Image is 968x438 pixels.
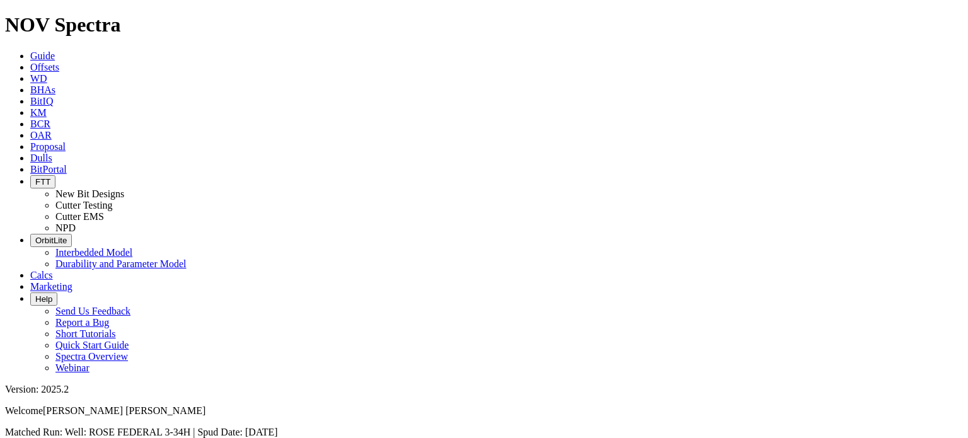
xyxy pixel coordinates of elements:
[55,362,89,373] a: Webinar
[30,73,47,84] a: WD
[55,317,109,328] a: Report a Bug
[55,188,124,199] a: New Bit Designs
[30,141,66,152] a: Proposal
[30,84,55,95] a: BHAs
[55,328,116,339] a: Short Tutorials
[55,247,132,258] a: Interbedded Model
[65,427,278,437] span: Well: ROSE FEDERAL 3-34H | Spud Date: [DATE]
[30,107,47,118] a: KM
[30,50,55,61] a: Guide
[55,351,128,362] a: Spectra Overview
[30,281,72,292] a: Marketing
[35,177,50,187] span: FTT
[5,13,963,37] h1: NOV Spectra
[5,427,62,437] span: Matched Run:
[55,306,130,316] a: Send Us Feedback
[30,270,53,280] a: Calcs
[5,405,963,417] p: Welcome
[30,292,57,306] button: Help
[30,118,50,129] a: BCR
[30,96,53,107] a: BitIQ
[30,164,67,175] a: BitPortal
[30,130,52,141] a: OAR
[30,62,59,72] a: Offsets
[55,211,104,222] a: Cutter EMS
[35,294,52,304] span: Help
[5,384,963,395] div: Version: 2025.2
[55,222,76,233] a: NPD
[30,153,52,163] a: Dulls
[30,234,72,247] button: OrbitLite
[55,258,187,269] a: Durability and Parameter Model
[43,405,205,416] span: [PERSON_NAME] [PERSON_NAME]
[55,200,113,210] a: Cutter Testing
[35,236,67,245] span: OrbitLite
[55,340,129,350] a: Quick Start Guide
[30,175,55,188] button: FTT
